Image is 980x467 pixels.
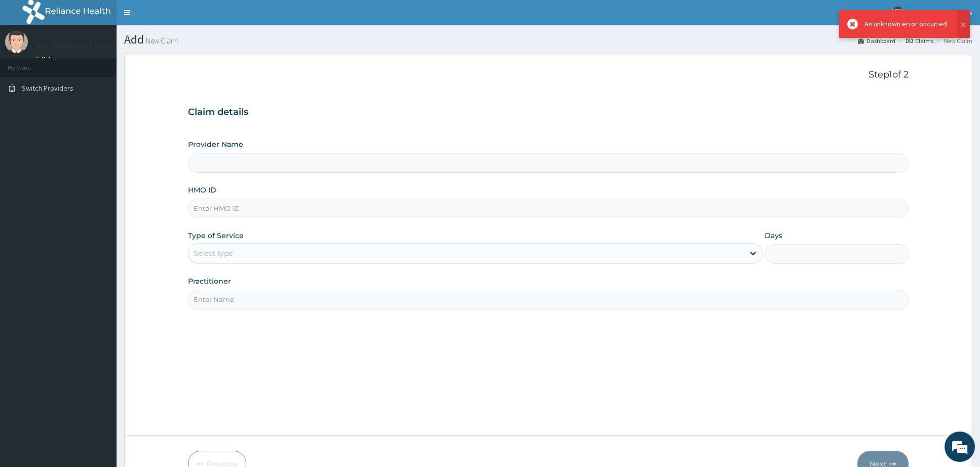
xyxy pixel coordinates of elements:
[22,84,73,93] span: Switch Providers
[765,230,782,241] label: Days
[188,107,908,118] h3: Claim details
[35,55,60,62] a: Online
[188,276,231,286] label: Practitioner
[124,33,972,46] h1: Add
[144,37,178,45] small: New Claim
[864,19,947,29] div: An unknown error occurred
[188,199,908,218] input: Enter HMO ID
[188,139,243,149] label: Provider Name
[858,36,895,45] a: Dashboard
[194,248,233,258] div: Select type
[35,41,115,50] p: Ace Medicare Clinics
[910,8,972,17] span: Ace Medicare Clinics
[891,7,904,19] img: User Image
[188,230,244,241] label: Type of Service
[188,69,908,81] p: Step 1 of 2
[934,36,972,45] li: New Claim
[188,185,216,195] label: HMO ID
[188,290,908,309] input: Enter Name
[906,36,933,45] a: Claims
[5,30,28,53] img: User Image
